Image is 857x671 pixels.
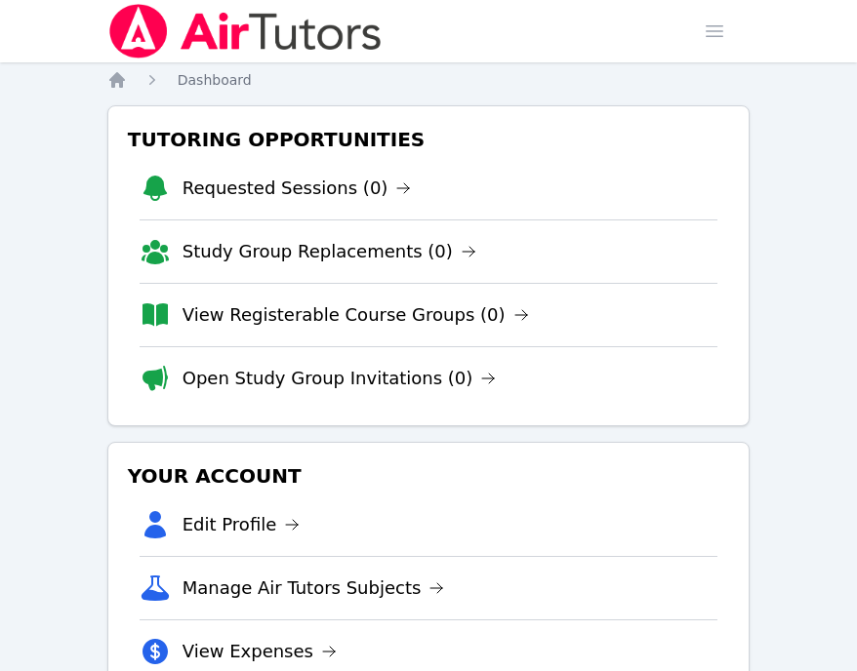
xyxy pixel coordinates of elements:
a: Requested Sessions (0) [183,175,412,202]
a: Dashboard [178,70,252,90]
nav: Breadcrumb [107,70,751,90]
span: Dashboard [178,72,252,88]
h3: Your Account [124,458,734,493]
h3: Tutoring Opportunities [124,122,734,157]
img: Air Tutors [107,4,384,59]
a: Manage Air Tutors Subjects [183,574,445,602]
a: View Registerable Course Groups (0) [183,301,529,329]
a: View Expenses [183,638,337,665]
a: Open Study Group Invitations (0) [183,365,497,392]
a: Edit Profile [183,511,301,538]
a: Study Group Replacements (0) [183,238,476,265]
